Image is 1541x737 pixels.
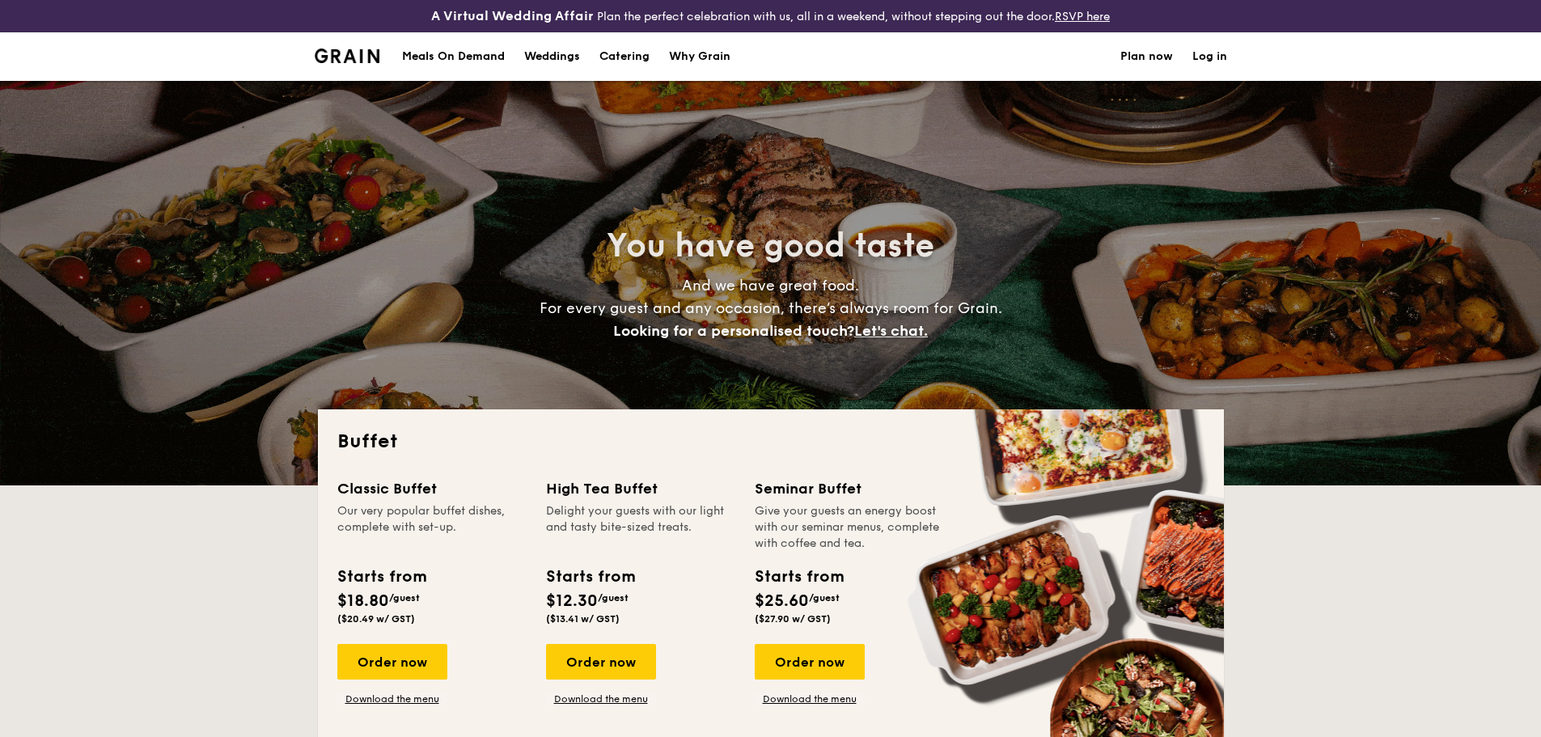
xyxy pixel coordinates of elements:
div: Delight your guests with our light and tasty bite-sized treats. [546,503,735,552]
div: Plan the perfect celebration with us, all in a weekend, without stepping out the door. [305,6,1237,26]
h1: Catering [599,32,650,81]
div: Starts from [337,565,425,589]
a: Download the menu [755,693,865,705]
div: Give your guests an energy boost with our seminar menus, complete with coffee and tea. [755,503,944,552]
span: $12.30 [546,591,598,611]
span: You have good taste [607,227,934,265]
span: Let's chat. [854,322,928,340]
a: Meals On Demand [392,32,514,81]
span: $25.60 [755,591,809,611]
div: Why Grain [669,32,730,81]
div: Classic Buffet [337,477,527,500]
span: ($27.90 w/ GST) [755,613,831,625]
div: Weddings [524,32,580,81]
span: ($13.41 w/ GST) [546,613,620,625]
div: Seminar Buffet [755,477,944,500]
div: High Tea Buffet [546,477,735,500]
div: Starts from [755,565,843,589]
span: /guest [809,592,840,604]
a: Catering [590,32,659,81]
span: Looking for a personalised touch? [613,322,854,340]
a: Download the menu [337,693,447,705]
div: Order now [337,644,447,680]
h2: Buffet [337,429,1204,455]
span: /guest [389,592,420,604]
a: RSVP here [1055,10,1110,23]
a: Download the menu [546,693,656,705]
span: And we have great food. For every guest and any occasion, there’s always room for Grain. [540,277,1002,340]
a: Why Grain [659,32,740,81]
span: ($20.49 w/ GST) [337,613,415,625]
div: Starts from [546,565,634,589]
h4: A Virtual Wedding Affair [431,6,594,26]
a: Plan now [1120,32,1173,81]
div: Meals On Demand [402,32,505,81]
span: $18.80 [337,591,389,611]
span: /guest [598,592,629,604]
div: Order now [546,644,656,680]
a: Logotype [315,49,380,63]
a: Weddings [514,32,590,81]
div: Our very popular buffet dishes, complete with set-up. [337,503,527,552]
div: Order now [755,644,865,680]
img: Grain [315,49,380,63]
a: Log in [1192,32,1227,81]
